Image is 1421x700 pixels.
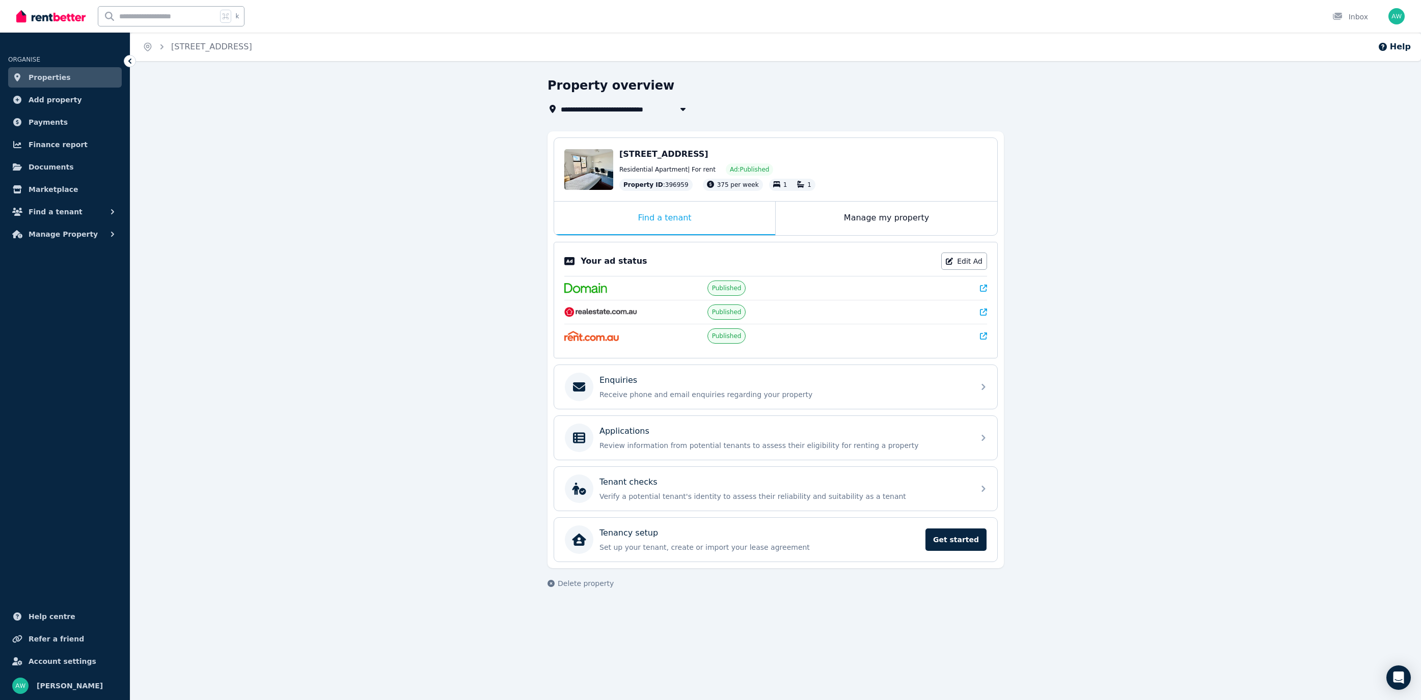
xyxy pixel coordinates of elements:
[925,528,987,551] span: Get started
[554,518,997,562] a: Tenancy setupSet up your tenant, create or import your lease agreementGet started
[8,90,122,110] a: Add property
[8,629,122,649] a: Refer a friend
[599,389,968,400] p: Receive phone and email enquiries regarding your property
[558,578,614,589] span: Delete property
[941,253,987,270] a: Edit Ad
[8,202,122,222] button: Find a tenant
[717,181,759,188] span: 375 per week
[1386,665,1411,690] div: Open Intercom Messenger
[807,181,811,188] span: 1
[37,680,103,692] span: [PERSON_NAME]
[8,67,122,88] a: Properties
[599,425,649,437] p: Applications
[8,651,122,671] a: Account settings
[29,610,75,623] span: Help centre
[783,181,787,188] span: 1
[776,202,997,235] div: Manage my property
[564,283,607,293] img: Domain.com.au
[1378,41,1411,53] button: Help
[29,94,82,106] span: Add property
[16,9,86,24] img: RentBetter
[548,77,674,94] h1: Property overview
[29,183,78,195] span: Marketplace
[8,179,122,200] a: Marketplace
[8,134,122,155] a: Finance report
[599,476,658,488] p: Tenant checks
[8,157,122,177] a: Documents
[554,416,997,460] a: ApplicationsReview information from potential tenants to assess their eligibility for renting a p...
[8,56,40,63] span: ORGANISE
[29,633,84,645] span: Refer a friend
[8,112,122,132] a: Payments
[1332,12,1368,22] div: Inbox
[8,606,122,627] a: Help centre
[623,181,663,189] span: Property ID
[12,678,29,694] img: Andrew Wong
[29,116,68,128] span: Payments
[171,42,252,51] a: [STREET_ADDRESS]
[599,542,919,552] p: Set up your tenant, create or import your lease agreement
[554,467,997,511] a: Tenant checksVerify a potential tenant's identity to assess their reliability and suitability as ...
[599,491,968,501] p: Verify a potential tenant's identity to assess their reliability and suitability as a tenant
[1388,8,1405,24] img: Andrew Wong
[712,332,742,340] span: Published
[581,255,647,267] p: Your ad status
[599,527,658,539] p: Tenancy setup
[235,12,239,20] span: k
[8,224,122,244] button: Manage Property
[712,308,742,316] span: Published
[564,331,619,341] img: Rent.com.au
[564,307,637,317] img: RealEstate.com.au
[554,365,997,409] a: EnquiriesReceive phone and email enquiries regarding your property
[599,374,637,386] p: Enquiries
[29,655,96,667] span: Account settings
[619,165,716,174] span: Residential Apartment | For rent
[548,578,614,589] button: Delete property
[599,440,968,451] p: Review information from potential tenants to assess their eligibility for renting a property
[730,165,769,174] span: Ad: Published
[29,161,74,173] span: Documents
[29,206,83,218] span: Find a tenant
[554,202,775,235] div: Find a tenant
[29,71,71,83] span: Properties
[712,284,742,292] span: Published
[619,149,708,159] span: [STREET_ADDRESS]
[29,228,98,240] span: Manage Property
[130,33,264,61] nav: Breadcrumb
[29,138,88,151] span: Finance report
[619,179,693,191] div: : 396959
